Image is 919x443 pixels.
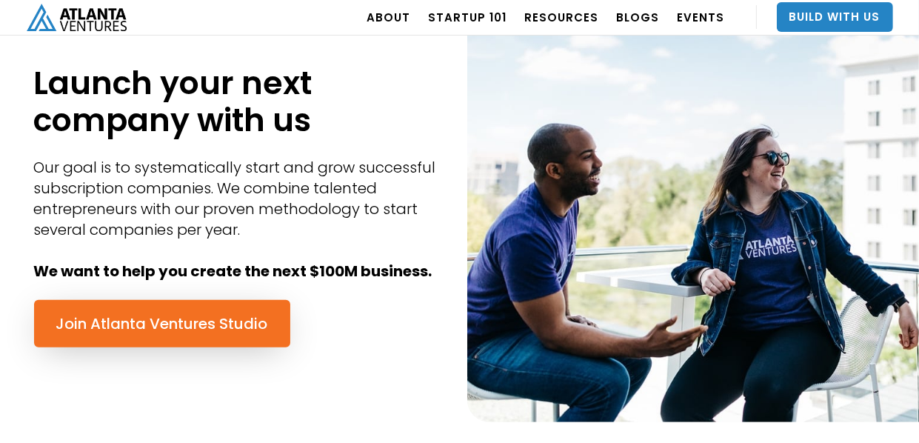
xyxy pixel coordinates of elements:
[34,157,445,282] div: Our goal is to systematically start and grow successful subscription companies. We combine talent...
[34,300,290,347] a: Join Atlanta Ventures Studio
[34,261,432,282] strong: We want to help you create the next $100M business.
[34,64,445,139] h1: Launch your next company with us
[777,2,893,32] a: Build With Us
